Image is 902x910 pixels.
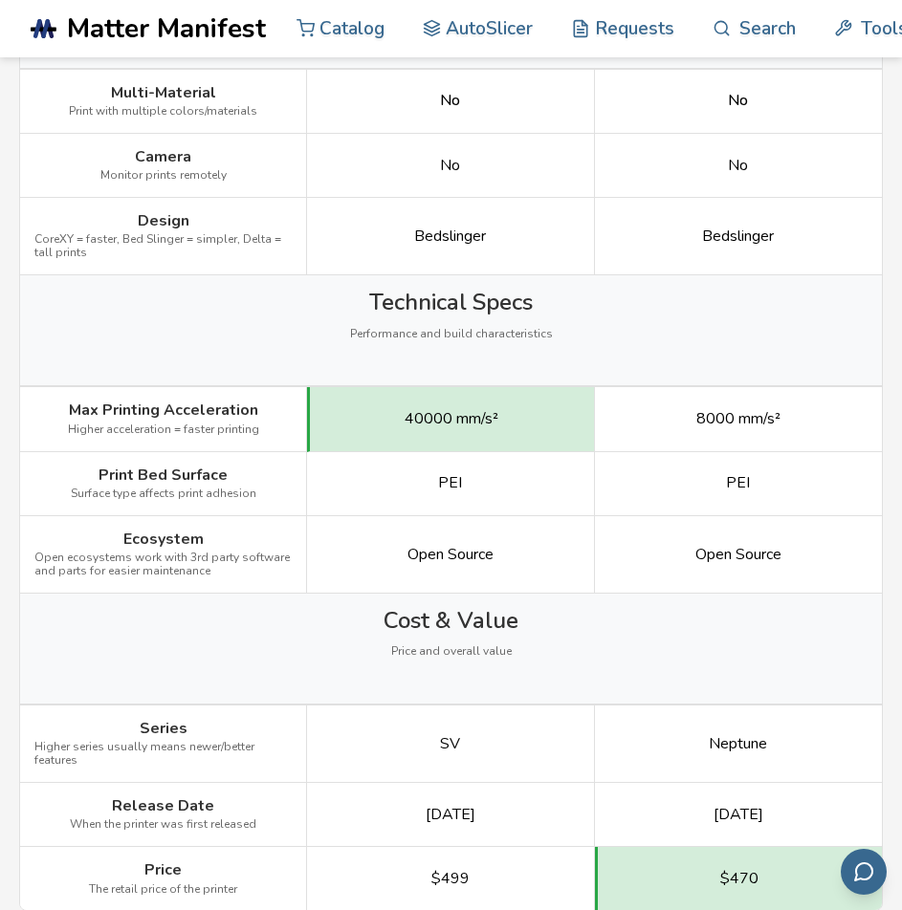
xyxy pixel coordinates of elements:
span: Surface type affects print adhesion [71,487,256,501]
span: Price [144,861,182,878]
span: Matter Manifest [67,13,266,44]
span: Open Source [407,546,494,563]
span: Print with multiple colors/materials [69,105,257,119]
span: CoreXY = faster, Bed Slinger = simpler, Delta = tall prints [34,233,292,260]
span: Multi-Material [111,84,216,101]
span: When the printer was first released [70,818,256,832]
span: PEI [438,474,462,491]
span: Price and overall value [391,645,512,659]
span: SV [440,735,460,752]
span: Higher acceleration = faster printing [68,423,259,437]
span: Design [138,212,189,229]
span: Higher series usually means newer/better features [34,741,292,768]
span: The retail price of the printer [89,883,237,897]
span: Monitor prints remotely [100,169,227,183]
span: Bedslinger [414,227,486,245]
div: No [728,92,748,109]
span: Cost & Value [384,608,518,635]
span: $470 [720,870,759,887]
span: Max Printing Acceleration [69,401,258,419]
span: Open Source [695,546,781,563]
span: 40000 mm/s² [405,410,498,427]
span: Release Date [112,797,214,814]
span: $499 [431,870,470,887]
span: Print Bed Surface [99,466,228,484]
span: No [728,157,748,174]
span: Ecosystem [123,531,204,548]
span: Open ecosystems work with 3rd party software and parts for easier maintenance [34,552,292,578]
span: Bedslinger [702,227,774,245]
div: No [440,92,460,109]
span: Camera [135,148,191,165]
span: No [440,157,460,174]
span: Performance and build characteristics [350,328,553,341]
span: PEI [726,474,750,491]
span: [DATE] [714,806,763,823]
button: Send feedback via email [841,849,887,895]
span: [DATE] [426,806,475,823]
span: Neptune [709,735,767,752]
span: Technical Specs [369,290,533,316]
span: 8000 mm/s² [696,410,781,427]
span: Series [140,720,187,737]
